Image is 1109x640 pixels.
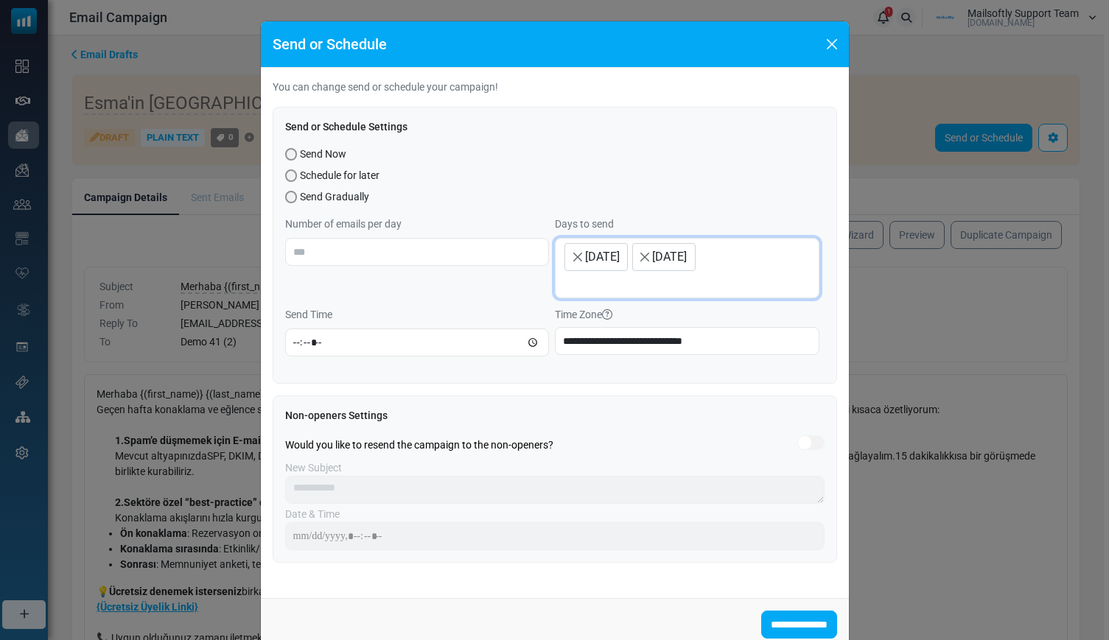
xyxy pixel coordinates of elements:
i: Time zones enable the ability to send emails to different regions of the world at their local tim... [602,309,612,320]
textarea: Search [564,275,573,293]
label: Time Zone [555,307,819,327]
label: Days to send [555,217,614,232]
div: Send or Schedule Settings [285,119,825,135]
span: [DATE] [585,248,620,266]
button: Close [821,33,843,55]
div: Would you like to resend the campaign to the non-openers? [285,437,553,453]
button: Remove item [573,253,582,261]
label: Send Time [285,307,332,323]
span: [DATE] [652,248,687,266]
span: Send Gradually [300,189,369,205]
h5: Send or Schedule [273,33,387,55]
span: Send Now [300,147,346,162]
p: You can change send or schedule your campaign! [273,80,837,95]
div: Non-openers Settings [285,408,825,423]
li: Tuesday [632,243,696,271]
span: Schedule for later [300,168,379,183]
label: New Subject [285,460,342,476]
label: Number of emails per day [285,217,402,232]
li: Monday [564,243,628,271]
button: Remove item [640,253,649,261]
label: Date & Time [285,507,340,522]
